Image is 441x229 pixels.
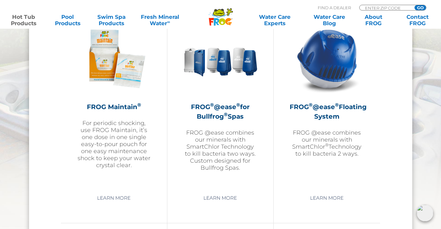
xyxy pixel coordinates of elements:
[290,22,364,96] img: hot-tub-product-atease-system-300x300.png
[364,5,407,11] input: Zip Code Form
[290,22,364,188] a: FROG®@ease®Floating SystemFROG @ease combines our minerals with SmartChlor®Technology to kill bac...
[196,192,244,204] a: Learn More
[50,14,85,26] a: PoolProducts
[183,22,257,96] img: bullfrog-product-hero-300x300.png
[325,142,329,147] sup: ®
[167,19,170,24] sup: ∞
[77,22,151,188] a: FROG Maintain®For periodic shocking, use FROG Maintain, it’s one dose in one single easy-to-pour ...
[183,102,257,121] h2: FROG @ease for Bullfrog Spas
[139,14,181,26] a: Fresh MineralWater∞
[224,111,228,117] sup: ®
[90,192,138,204] a: Learn More
[356,14,391,26] a: AboutFROG
[400,14,435,26] a: ContactFROG
[318,5,351,11] p: Find A Dealer
[312,14,346,26] a: Water CareBlog
[210,102,214,108] sup: ®
[137,102,141,108] sup: ®
[417,205,433,221] img: openIcon
[414,5,426,10] input: GO
[247,14,302,26] a: Water CareExperts
[303,192,351,204] a: Learn More
[183,22,257,188] a: FROG®@ease®for Bullfrog®SpasFROG @ease combines our minerals with SmartChlor Technology to kill b...
[183,129,257,171] p: FROG @ease combines our minerals with SmartChlor Technology to kill bacteria two ways. Custom des...
[290,129,364,157] p: FROG @ease combines our minerals with SmartChlor Technology to kill bacteria 2 ways.
[335,102,339,108] sup: ®
[77,120,151,169] p: For periodic shocking, use FROG Maintain, it’s one dose in one single easy-to-pour pouch for one ...
[77,102,151,112] h2: FROG Maintain
[309,102,313,108] sup: ®
[290,102,364,121] h2: FROG @ease Floating System
[77,22,151,96] img: Frog_Maintain_Hero-2-v2-300x300.png
[6,14,41,26] a: Hot TubProducts
[236,102,240,108] sup: ®
[95,14,129,26] a: Swim SpaProducts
